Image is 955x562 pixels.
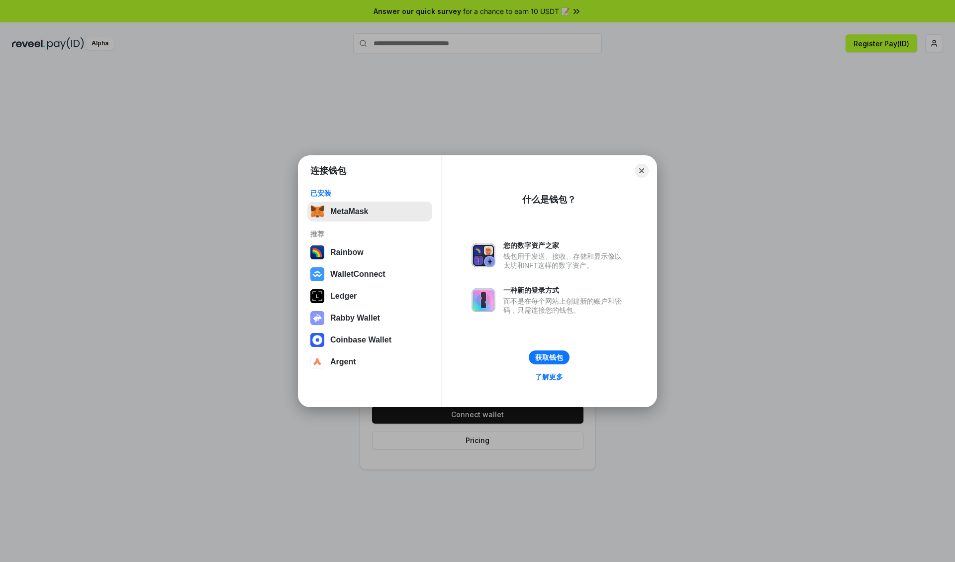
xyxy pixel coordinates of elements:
[310,267,324,281] img: svg+xml,%3Csvg%20width%3D%2228%22%20height%3D%2228%22%20viewBox%3D%220%200%2028%2028%22%20fill%3D...
[330,292,357,301] div: Ledger
[330,314,380,323] div: Rabby Wallet
[310,355,324,369] img: svg+xml,%3Csvg%20width%3D%2228%22%20height%3D%2228%22%20viewBox%3D%220%200%2028%2028%22%20fill%3D...
[503,286,627,295] div: 一种新的登录方式
[503,297,627,315] div: 而不是在每个网站上创建新的账户和密码，只需连接您的钱包。
[503,241,627,250] div: 您的数字资产之家
[310,311,324,325] img: svg+xml,%3Csvg%20xmlns%3D%22http%3A%2F%2Fwww.w3.org%2F2000%2Fsvg%22%20fill%3D%22none%22%20viewBox...
[307,202,432,222] button: MetaMask
[472,288,495,312] img: svg+xml,%3Csvg%20xmlns%3D%22http%3A%2F%2Fwww.w3.org%2F2000%2Fsvg%22%20fill%3D%22none%22%20viewBox...
[310,205,324,219] img: svg+xml,%3Csvg%20fill%3D%22none%22%20height%3D%2233%22%20viewBox%3D%220%200%2035%2033%22%20width%...
[310,333,324,347] img: svg+xml,%3Csvg%20width%3D%2228%22%20height%3D%2228%22%20viewBox%3D%220%200%2028%2028%22%20fill%3D...
[330,357,356,366] div: Argent
[310,229,429,238] div: 推荐
[307,308,432,328] button: Rabby Wallet
[310,189,429,198] div: 已安装
[307,286,432,306] button: Ledger
[522,194,576,206] div: 什么是钱包？
[535,372,563,381] div: 了解更多
[529,370,569,383] a: 了解更多
[307,264,432,284] button: WalletConnect
[635,164,649,178] button: Close
[307,242,432,262] button: Rainbow
[310,289,324,303] img: svg+xml,%3Csvg%20xmlns%3D%22http%3A%2F%2Fwww.w3.org%2F2000%2Fsvg%22%20width%3D%2228%22%20height%3...
[330,336,391,344] div: Coinbase Wallet
[307,330,432,350] button: Coinbase Wallet
[330,248,364,257] div: Rainbow
[535,353,563,362] div: 获取钱包
[503,252,627,270] div: 钱包用于发送、接收、存储和显示像以太坊和NFT这样的数字资产。
[330,207,368,216] div: MetaMask
[307,352,432,372] button: Argent
[529,350,570,364] button: 获取钱包
[472,243,495,267] img: svg+xml,%3Csvg%20xmlns%3D%22http%3A%2F%2Fwww.w3.org%2F2000%2Fsvg%22%20fill%3D%22none%22%20viewBox...
[330,270,385,279] div: WalletConnect
[310,245,324,259] img: svg+xml,%3Csvg%20width%3D%22120%22%20height%3D%22120%22%20viewBox%3D%220%200%20120%20120%22%20fil...
[310,165,346,177] h1: 连接钱包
